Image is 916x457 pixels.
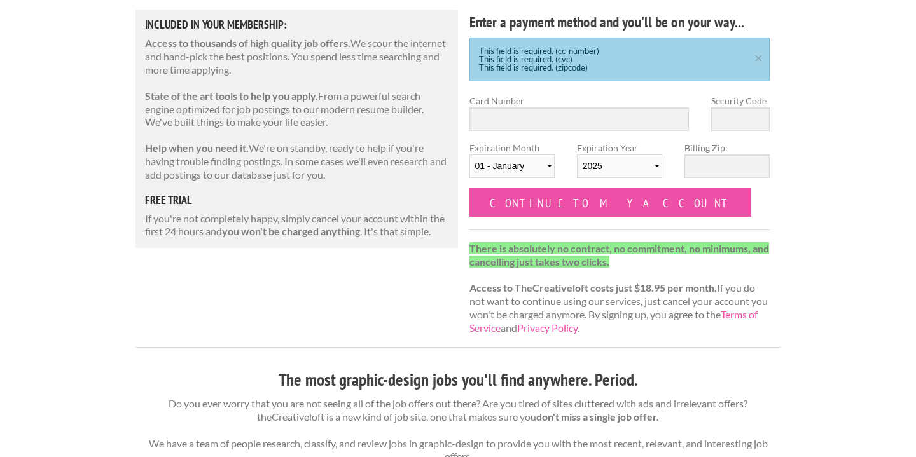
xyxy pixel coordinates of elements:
a: Privacy Policy [517,322,578,334]
h4: Enter a payment method and you'll be on your way... [469,12,770,32]
strong: Access to thousands of high quality job offers. [145,37,350,49]
label: Card Number [469,94,690,107]
input: Continue to my account [469,188,752,217]
p: If you do not want to continue using our services, just cancel your account you won't be charged ... [469,242,770,335]
label: Billing Zip: [684,141,770,154]
label: Expiration Month [469,141,555,188]
label: Expiration Year [577,141,662,188]
a: × [751,52,767,60]
strong: Help when you need it. [145,142,249,154]
label: Security Code [711,94,770,107]
strong: Access to TheCreativeloft costs just $18.95 per month. [469,282,717,294]
p: If you're not completely happy, simply cancel your account within the first 24 hours and . It's t... [145,212,449,239]
select: Expiration Year [577,154,662,178]
select: Expiration Month [469,154,555,178]
div: This field is required. (cc_number) This field is required. (cvc) This field is required. (zipcode) [469,38,770,81]
p: We scour the internet and hand-pick the best positions. You spend less time searching and more ti... [145,37,449,76]
h3: The most graphic-design jobs you'll find anywhere. Period. [135,368,781,392]
strong: you won't be charged anything [222,225,360,237]
strong: There is absolutely no contract, no commitment, no minimums, and cancelling just takes two clicks. [469,242,769,268]
strong: State of the art tools to help you apply. [145,90,318,102]
p: From a powerful search engine optimized for job postings to our modern resume builder. We've buil... [145,90,449,129]
h5: Included in Your Membership: [145,19,449,31]
h5: free trial [145,194,449,206]
strong: don't miss a single job offer. [536,411,659,423]
p: We're on standby, ready to help if you're having trouble finding postings. In some cases we'll ev... [145,142,449,181]
a: Terms of Service [469,308,758,334]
